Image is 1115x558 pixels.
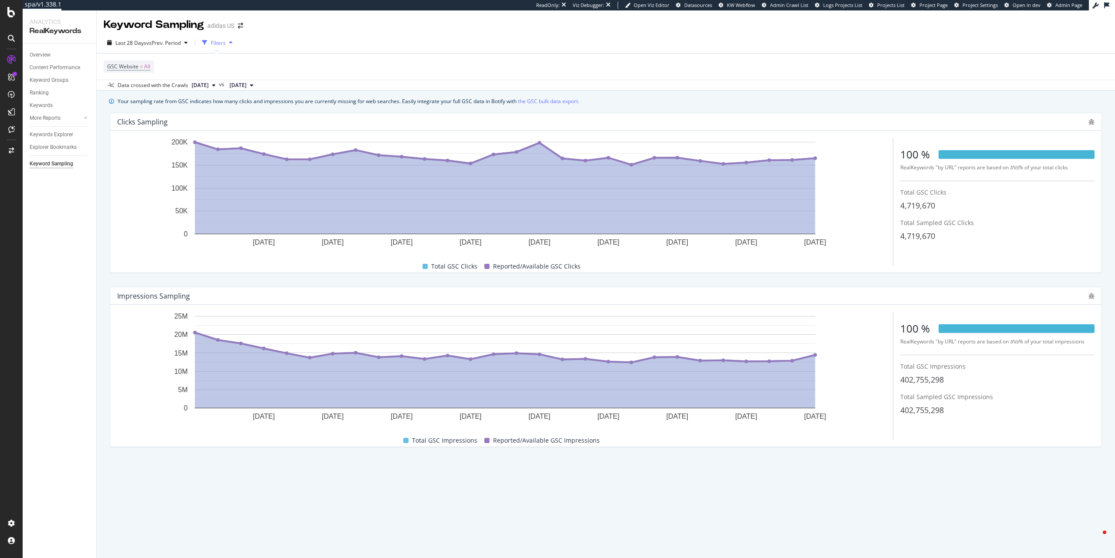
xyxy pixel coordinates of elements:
div: Filters [211,39,226,47]
span: 4,719,670 [900,200,935,211]
div: Content Performance [30,63,80,72]
button: [DATE] [188,80,219,91]
span: 2025 Sep. 2nd [230,81,247,89]
text: [DATE] [391,413,412,420]
span: Projects List [877,2,905,8]
a: More Reports [30,114,81,123]
a: Keywords [30,101,90,110]
div: Explorer Bookmarks [30,143,77,152]
text: [DATE] [666,413,688,420]
a: Datasources [676,2,712,9]
div: Ranking [30,88,49,97]
text: 5M [178,386,188,393]
span: Admin Page [1055,2,1082,8]
div: Keywords [30,101,53,110]
span: All [144,61,150,73]
span: vs Prev. Period [146,39,181,47]
text: 200K [172,138,188,146]
a: Keyword Sampling [30,159,90,168]
text: [DATE] [735,413,757,420]
a: Open Viz Editor [625,2,669,9]
span: Logs Projects List [823,2,862,8]
span: 402,755,298 [900,405,944,415]
text: 50K [176,208,188,215]
div: ReadOnly: [536,2,560,9]
div: A chart. [117,138,893,253]
text: [DATE] [598,413,619,420]
text: [DATE] [528,413,550,420]
span: Total GSC Clicks [431,261,477,272]
a: Project Page [911,2,948,9]
div: 100 % [900,147,930,162]
span: Reported/Available GSC Clicks [493,261,581,272]
div: Analytics [30,17,89,26]
span: GSC Website [107,63,139,70]
a: Ranking [30,88,90,97]
span: KW Webflow [727,2,755,8]
span: Total GSC Clicks [900,188,946,196]
button: [DATE] [226,80,257,91]
span: vs [219,81,226,88]
button: Filters [199,36,236,50]
a: Explorer Bookmarks [30,143,90,152]
text: 100K [172,185,188,192]
div: bug [1088,293,1095,299]
span: Total GSC Impressions [900,362,966,370]
a: Logs Projects List [815,2,862,9]
text: 150K [172,161,188,169]
text: [DATE] [735,239,757,246]
div: bug [1088,119,1095,125]
text: [DATE] [253,239,275,246]
span: = [140,63,143,70]
div: Clicks Sampling [117,118,168,126]
span: Total GSC Impressions [412,435,477,446]
text: [DATE] [391,239,412,246]
div: Overview [30,50,51,60]
span: Open Viz Editor [634,2,669,8]
span: Datasources [684,2,712,8]
div: Impressions Sampling [117,292,190,300]
text: 10M [174,368,188,375]
svg: A chart. [117,312,893,427]
span: Project Settings [963,2,998,8]
div: Data crossed with the Crawls [118,81,188,89]
a: Open in dev [1004,2,1041,9]
button: Last 28 DaysvsPrev. Period [104,36,191,50]
a: Projects List [869,2,905,9]
text: [DATE] [598,239,619,246]
div: adidas US [207,21,234,30]
span: 4,719,670 [900,231,935,241]
span: Project Page [919,2,948,8]
div: info banner [109,97,1103,106]
div: RealKeywords [30,26,89,36]
text: 20M [174,331,188,339]
a: Overview [30,50,90,60]
a: Keyword Groups [30,76,90,85]
div: Keyword Sampling [30,159,73,168]
text: 0 [184,230,188,238]
div: RealKeywords "by URL" reports are based on % of your total impressions [900,338,1095,345]
text: [DATE] [322,239,344,246]
iframe: Intercom live chat [1085,528,1106,549]
span: Total Sampled GSC Clicks [900,218,974,227]
span: Open in dev [1013,2,1041,8]
a: Admin Page [1047,2,1082,9]
text: 15M [174,350,188,357]
text: [DATE] [528,239,550,246]
span: 402,755,298 [900,374,944,385]
text: 25M [174,313,188,320]
text: [DATE] [322,413,344,420]
text: [DATE] [253,413,275,420]
span: Last 28 Days [115,39,146,47]
span: Admin Crawl List [770,2,808,8]
text: 0 [184,404,188,412]
a: KW Webflow [719,2,755,9]
a: Content Performance [30,63,90,72]
text: [DATE] [460,239,481,246]
a: the GSC bulk data export. [518,97,579,106]
a: Keywords Explorer [30,130,90,139]
span: Total Sampled GSC Impressions [900,393,993,401]
span: 2025 Oct. 1st [192,81,209,89]
a: Project Settings [954,2,998,9]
